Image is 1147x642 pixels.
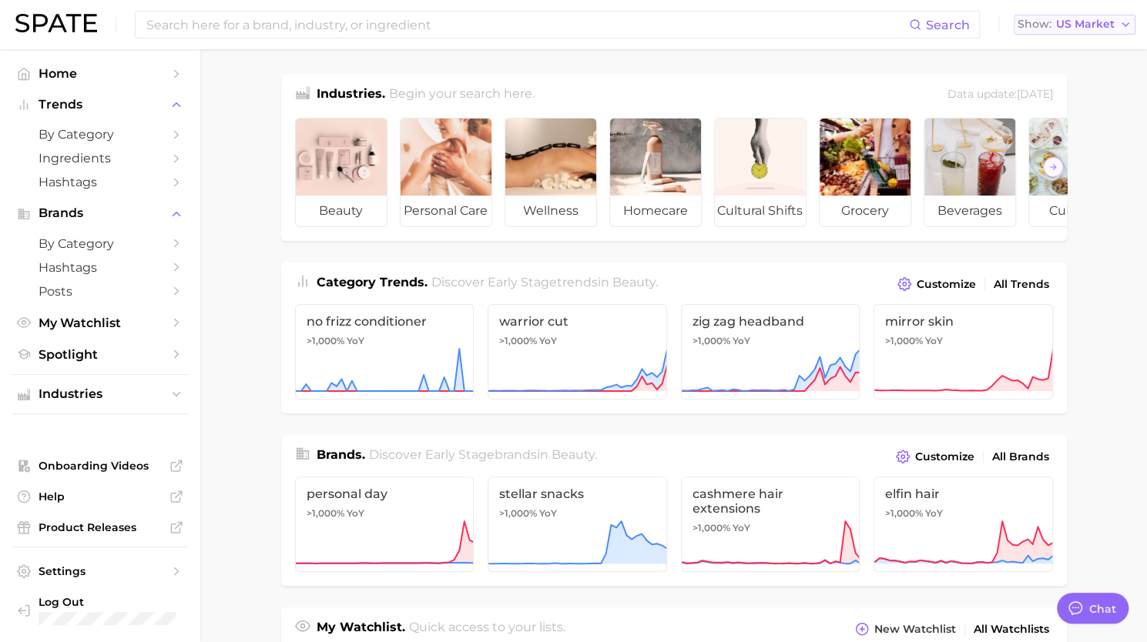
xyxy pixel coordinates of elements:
[347,507,364,520] span: YoY
[39,564,162,578] span: Settings
[317,618,405,640] h1: My Watchlist.
[1018,20,1051,28] span: Show
[1056,20,1115,28] span: US Market
[39,127,162,142] span: by Category
[12,516,188,539] a: Product Releases
[714,118,807,227] a: cultural shifts
[733,335,750,347] span: YoY
[12,93,188,116] button: Trends
[926,18,970,32] span: Search
[715,196,806,226] span: cultural shifts
[12,590,188,630] a: Log out. Currently logged in with e-mail marwat@spate.nyc.
[145,12,909,38] input: Search here for a brand, industry, or ingredient
[681,304,860,400] a: zig zag headband>1,000% YoY
[296,196,387,226] span: beauty
[1043,157,1063,177] button: Scroll Right
[39,151,162,166] span: Ingredients
[693,335,730,346] span: >1,000%
[39,347,162,362] span: Spotlight
[12,146,188,170] a: Ingredients
[499,487,656,501] span: stellar snacks
[409,618,565,640] h2: Quick access to your lists.
[505,118,597,227] a: wellness
[39,206,162,220] span: Brands
[539,335,557,347] span: YoY
[915,450,974,463] span: Customize
[970,619,1053,640] a: All Watchlists
[39,260,162,275] span: Hashtags
[917,278,976,291] span: Customize
[39,520,162,534] span: Product Releases
[974,623,1049,636] span: All Watchlists
[488,476,667,572] a: stellar snacks>1,000% YoY
[851,618,959,640] button: New Watchlist
[894,273,979,295] button: Customize
[681,476,860,572] a: cashmere hair extensions>1,000% YoY
[874,476,1053,572] a: elfin hair>1,000% YoY
[317,275,428,289] span: Category Trends .
[874,623,956,636] span: New Watchlist
[39,459,162,473] span: Onboarding Videos
[12,170,188,194] a: Hashtags
[610,196,701,226] span: homecare
[992,450,1049,463] span: All Brands
[389,85,535,105] h2: Begin your search here.
[885,507,923,519] span: >1,000%
[347,335,364,347] span: YoY
[317,447,365,462] span: Brands .
[12,256,188,279] a: Hashtags
[693,487,849,516] span: cashmere hair extensions
[488,304,667,400] a: warrior cut>1,000% YoY
[39,284,162,299] span: Posts
[499,507,537,519] span: >1,000%
[295,476,475,572] a: personal day>1,000% YoY
[12,311,188,335] a: My Watchlist
[12,560,188,583] a: Settings
[1029,196,1120,226] span: culinary
[15,14,97,32] img: SPATE
[307,487,463,501] span: personal day
[994,278,1049,291] span: All Trends
[1028,118,1121,227] a: culinary
[295,118,387,227] a: beauty
[988,446,1053,467] a: All Brands
[39,595,176,609] span: Log Out
[12,122,188,146] a: by Category
[885,487,1041,501] span: elfin hair
[39,236,162,251] span: by Category
[609,118,702,227] a: homecare
[885,335,923,346] span: >1,000%
[552,447,595,462] span: beauty
[885,314,1041,329] span: mirror skin
[12,232,188,256] a: by Category
[12,202,188,225] button: Brands
[693,522,730,533] span: >1,000%
[499,314,656,329] span: warrior cut
[39,316,162,330] span: My Watchlist
[12,383,188,406] button: Industries
[819,118,911,227] a: grocery
[12,62,188,85] a: Home
[39,490,162,503] span: Help
[925,507,943,520] span: YoY
[539,507,557,520] span: YoY
[307,314,463,329] span: no frizz conditioner
[693,314,849,329] span: zig zag headband
[431,275,658,289] span: Discover Early Stage trends in .
[12,485,188,508] a: Help
[924,196,1015,226] span: beverages
[505,196,596,226] span: wellness
[401,196,491,226] span: personal care
[400,118,492,227] a: personal care
[612,275,656,289] span: beauty
[499,335,537,346] span: >1,000%
[307,335,344,346] span: >1,000%
[317,85,385,105] h1: Industries.
[874,304,1053,400] a: mirror skin>1,000% YoY
[947,85,1053,105] div: Data update: [DATE]
[12,454,188,477] a: Onboarding Videos
[820,196,911,226] span: grocery
[1014,15,1135,35] button: ShowUS Market
[39,387,162,401] span: Industries
[295,304,475,400] a: no frizz conditioner>1,000% YoY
